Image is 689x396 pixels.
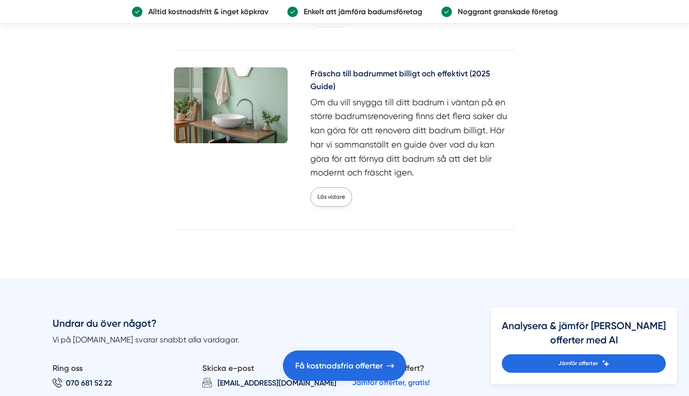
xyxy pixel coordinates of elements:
[310,67,515,95] a: Fräscha till badrummet billigt och effektivt (2025 Guide)
[202,362,337,378] p: Skicka e-post
[202,378,337,387] a: [EMAIL_ADDRESS][DOMAIN_NAME]
[143,6,268,18] p: Alltid kostnadsfritt & inget köpkrav
[310,187,352,207] a: Läs vidare
[53,316,636,334] h3: Undrar du över något?
[502,354,666,373] a: Jämför offerter
[218,378,336,387] span: [EMAIL_ADDRESS][DOMAIN_NAME]
[53,362,187,378] p: Ring oss
[352,378,430,387] a: Jämför offerter, gratis!
[174,67,288,143] img: Fräscha till badrummet billigt och effektivt (2025 Guide)
[502,319,666,354] h4: Analysera & jämför [PERSON_NAME] offerter med AI
[452,6,558,18] p: Noggrant granskade företag
[558,359,598,368] span: Jämför offerter
[295,359,383,372] span: Få kostnadsfria offerter
[352,362,487,378] p: Vill du ha en offert?
[283,350,406,381] a: Få kostnadsfria offerter
[53,334,636,346] p: Vi på [DOMAIN_NAME] svarar snabbt alla vardagar.
[53,378,187,387] a: 070 681 52 22
[310,95,515,180] p: Om du vill snygga till ditt badrum i väntan på en större badrumsrenovering finns det flera saker ...
[298,6,422,18] p: Enkelt att jämföra badumsföretag
[66,378,112,387] span: 070 681 52 22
